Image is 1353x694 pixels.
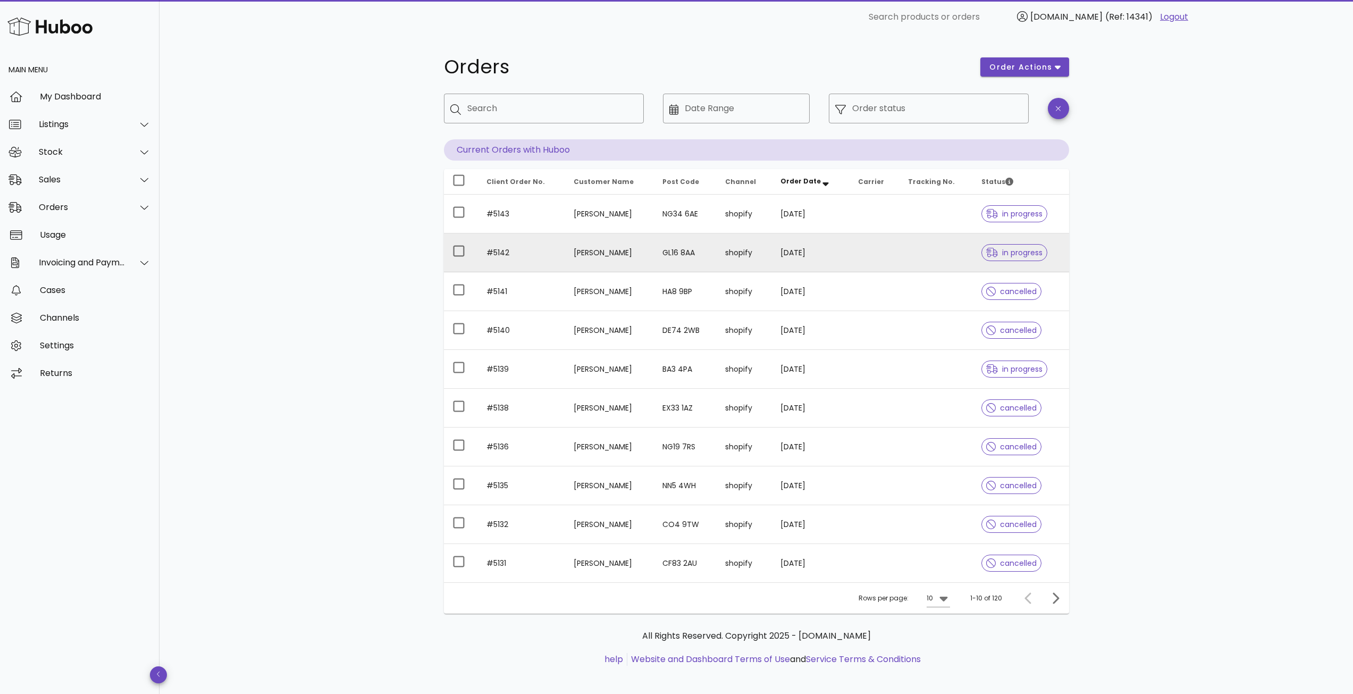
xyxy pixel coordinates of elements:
span: cancelled [986,327,1037,334]
span: cancelled [986,404,1037,412]
span: cancelled [986,288,1037,295]
td: shopify [717,428,772,466]
td: [PERSON_NAME] [565,311,654,350]
td: NN5 4WH [654,466,717,505]
span: [DOMAIN_NAME] [1030,11,1103,23]
a: Service Terms & Conditions [806,653,921,665]
td: [DATE] [772,544,850,582]
td: #5131 [478,544,565,582]
div: Cases [40,285,151,295]
td: shopify [717,272,772,311]
td: [PERSON_NAME] [565,466,654,505]
td: shopify [717,311,772,350]
th: Post Code [654,169,717,195]
span: in progress [986,249,1043,256]
td: [PERSON_NAME] [565,505,654,544]
td: #5141 [478,272,565,311]
div: 10 [927,593,933,603]
span: cancelled [986,443,1037,450]
div: Listings [39,119,125,129]
p: All Rights Reserved. Copyright 2025 - [DOMAIN_NAME] [452,630,1061,642]
span: Channel [725,177,756,186]
td: [DATE] [772,311,850,350]
td: [DATE] [772,505,850,544]
td: #5136 [478,428,565,466]
td: [DATE] [772,428,850,466]
th: Client Order No. [478,169,565,195]
td: [PERSON_NAME] [565,272,654,311]
td: [PERSON_NAME] [565,544,654,582]
td: HA8 9BP [654,272,717,311]
td: EX33 1AZ [654,389,717,428]
div: 1-10 of 120 [970,593,1002,603]
th: Status [973,169,1069,195]
span: Order Date [780,177,821,186]
td: shopify [717,195,772,233]
span: Client Order No. [486,177,545,186]
td: NG19 7RS [654,428,717,466]
td: shopify [717,466,772,505]
th: Channel [717,169,772,195]
div: My Dashboard [40,91,151,102]
th: Tracking No. [900,169,973,195]
span: in progress [986,210,1043,218]
td: [PERSON_NAME] [565,428,654,466]
td: CO4 9TW [654,505,717,544]
td: shopify [717,389,772,428]
td: [DATE] [772,233,850,272]
button: Next page [1046,589,1065,608]
div: Channels [40,313,151,323]
span: in progress [986,365,1043,373]
th: Carrier [850,169,900,195]
span: order actions [989,62,1053,73]
td: [PERSON_NAME] [565,350,654,389]
button: order actions [980,57,1069,77]
a: Website and Dashboard Terms of Use [631,653,790,665]
td: #5132 [478,505,565,544]
th: Customer Name [565,169,654,195]
div: Rows per page: [859,583,950,614]
td: #5139 [478,350,565,389]
td: #5140 [478,311,565,350]
span: Tracking No. [908,177,955,186]
span: (Ref: 14341) [1105,11,1153,23]
td: shopify [717,544,772,582]
span: cancelled [986,559,1037,567]
span: cancelled [986,482,1037,489]
td: [PERSON_NAME] [565,195,654,233]
div: Settings [40,340,151,350]
div: Orders [39,202,125,212]
td: shopify [717,350,772,389]
span: Post Code [662,177,699,186]
span: Carrier [858,177,884,186]
span: Customer Name [574,177,634,186]
td: [DATE] [772,466,850,505]
p: Current Orders with Huboo [444,139,1069,161]
li: and [627,653,921,666]
td: DE74 2WB [654,311,717,350]
a: Logout [1160,11,1188,23]
div: Returns [40,368,151,378]
h1: Orders [444,57,968,77]
td: [DATE] [772,389,850,428]
td: [PERSON_NAME] [565,233,654,272]
td: shopify [717,505,772,544]
td: GL16 8AA [654,233,717,272]
td: #5143 [478,195,565,233]
td: #5138 [478,389,565,428]
div: Sales [39,174,125,185]
td: CF83 2AU [654,544,717,582]
a: help [604,653,623,665]
img: Huboo Logo [7,15,93,38]
td: [DATE] [772,350,850,389]
span: cancelled [986,521,1037,528]
td: #5135 [478,466,565,505]
div: Invoicing and Payments [39,257,125,267]
th: Order Date: Sorted descending. Activate to remove sorting. [772,169,850,195]
span: Status [981,177,1013,186]
td: BA3 4PA [654,350,717,389]
td: [PERSON_NAME] [565,389,654,428]
td: [DATE] [772,272,850,311]
div: Usage [40,230,151,240]
div: Stock [39,147,125,157]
